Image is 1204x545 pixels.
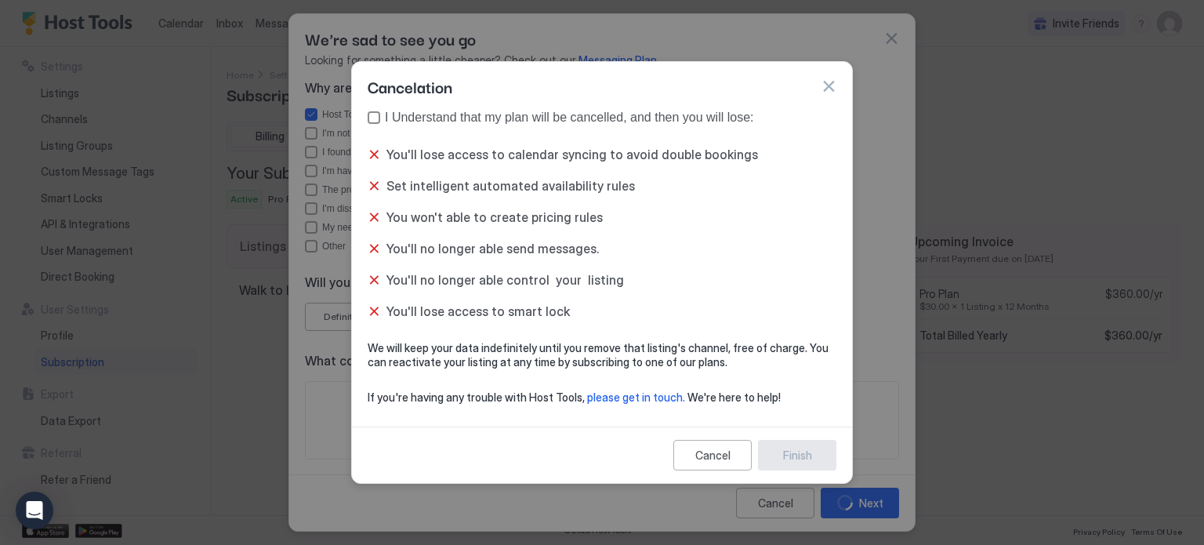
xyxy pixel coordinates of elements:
button: Finish [758,440,836,471]
span: You'll no longer able control your listing [386,272,624,288]
span: If you're having any trouble with Host Tools, We're here to help! [368,391,836,405]
span: We will keep your data indefinitely until you remove that listing's channel, free of charge. You ... [368,341,836,369]
div: true [368,111,836,125]
button: Cancel [673,440,752,471]
span: You'll lose access to smart lock [386,303,570,319]
div: Finish [783,447,812,463]
span: You won't able to create pricing rules [386,209,603,225]
span: please get in touch. [587,391,685,404]
div: Cancel [695,447,731,463]
span: You'll no longer able send messages. [386,241,599,256]
div: Open Intercom Messenger [16,492,53,529]
span: You'll lose access to calendar syncing to avoid double bookings [386,147,758,162]
span: Set intelligent automated availability rules [386,178,635,194]
span: Cancelation [368,74,452,98]
div: I Understand that my plan will be cancelled, and then you will lose: [385,111,753,125]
